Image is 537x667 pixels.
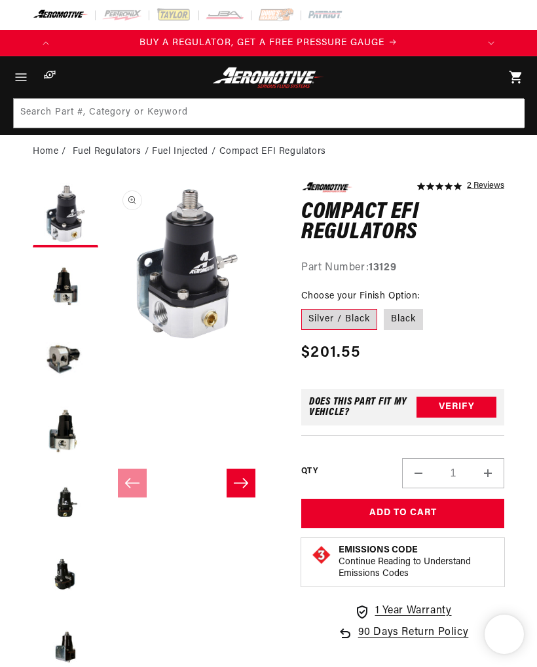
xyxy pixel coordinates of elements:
label: Silver / Black [301,309,377,330]
button: Translation missing: en.sections.announcements.previous_announcement [33,30,59,56]
button: Add to Cart [301,499,504,528]
img: Aeromotive [210,67,326,88]
input: Search Part #, Category or Keyword [14,99,525,128]
button: Translation missing: en.sections.announcements.next_announcement [478,30,504,56]
button: Slide left [118,469,147,497]
a: Home [33,145,58,159]
div: Announcement [59,36,478,50]
div: 1 of 4 [59,36,478,50]
span: BUY A REGULATOR, GET A FREE PRESSURE GAUGE [139,38,384,48]
label: QTY [301,466,318,477]
button: Load image 1 in gallery view [33,182,98,247]
summary: Menu [7,56,35,98]
span: $201.55 [301,341,360,365]
a: 2 reviews [467,182,504,191]
button: Emissions CodeContinue Reading to Understand Emissions Codes [339,545,494,580]
legend: Choose your Finish Option: [301,289,420,303]
img: Emissions code [311,545,332,566]
button: Slide right [227,469,255,497]
button: Load image 6 in gallery view [33,542,98,607]
button: Load image 4 in gallery view [33,398,98,463]
button: Load image 2 in gallery view [33,254,98,319]
button: Verify [417,397,496,418]
li: Fuel Injected [152,145,219,159]
h1: Compact EFI Regulators [301,202,504,243]
span: 1 Year Warranty [375,603,452,620]
a: 1 Year Warranty [354,603,452,620]
a: 90 Days Return Policy [337,624,469,641]
nav: breadcrumbs [33,145,504,159]
li: Compact EFI Regulators [219,145,326,159]
li: Fuel Regulators [73,145,153,159]
button: Load image 3 in gallery view [33,326,98,391]
strong: Emissions Code [339,545,418,555]
a: BUY A REGULATOR, GET A FREE PRESSURE GAUGE [59,36,478,50]
p: Continue Reading to Understand Emissions Codes [339,556,494,580]
strong: 13129 [369,262,396,273]
div: Does This part fit My vehicle? [309,397,417,418]
button: Search Part #, Category or Keyword [494,99,523,128]
div: Part Number: [301,260,504,277]
button: Load image 5 in gallery view [33,470,98,535]
label: Black [384,309,423,330]
span: 90 Days Return Policy [358,624,469,641]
